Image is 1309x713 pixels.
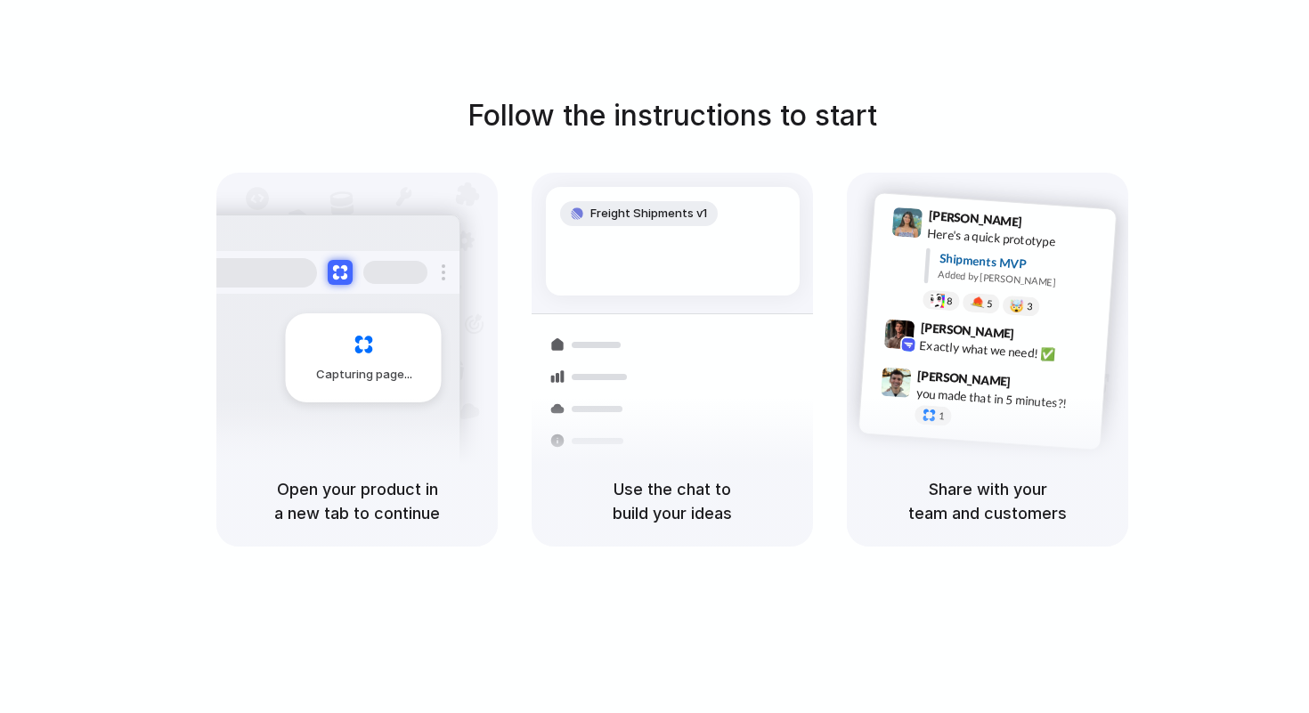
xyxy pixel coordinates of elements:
[987,299,993,309] span: 5
[938,267,1102,293] div: Added by [PERSON_NAME]
[553,477,792,525] h5: Use the chat to build your ideas
[928,206,1022,231] span: [PERSON_NAME]
[1027,302,1033,312] span: 3
[920,318,1014,344] span: [PERSON_NAME]
[868,477,1107,525] h5: Share with your team and customers
[939,411,945,421] span: 1
[947,296,953,306] span: 8
[1020,327,1056,348] span: 9:42 AM
[238,477,476,525] h5: Open your product in a new tab to continue
[316,366,415,384] span: Capturing page
[917,366,1012,392] span: [PERSON_NAME]
[1010,300,1025,313] div: 🤯
[467,94,877,137] h1: Follow the instructions to start
[919,336,1097,367] div: Exactly what we need! ✅
[927,224,1105,255] div: Here's a quick prototype
[1028,215,1064,236] span: 9:41 AM
[590,205,707,223] span: Freight Shipments v1
[939,249,1103,279] div: Shipments MVP
[915,385,1094,415] div: you made that in 5 minutes?!
[1016,375,1053,396] span: 9:47 AM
